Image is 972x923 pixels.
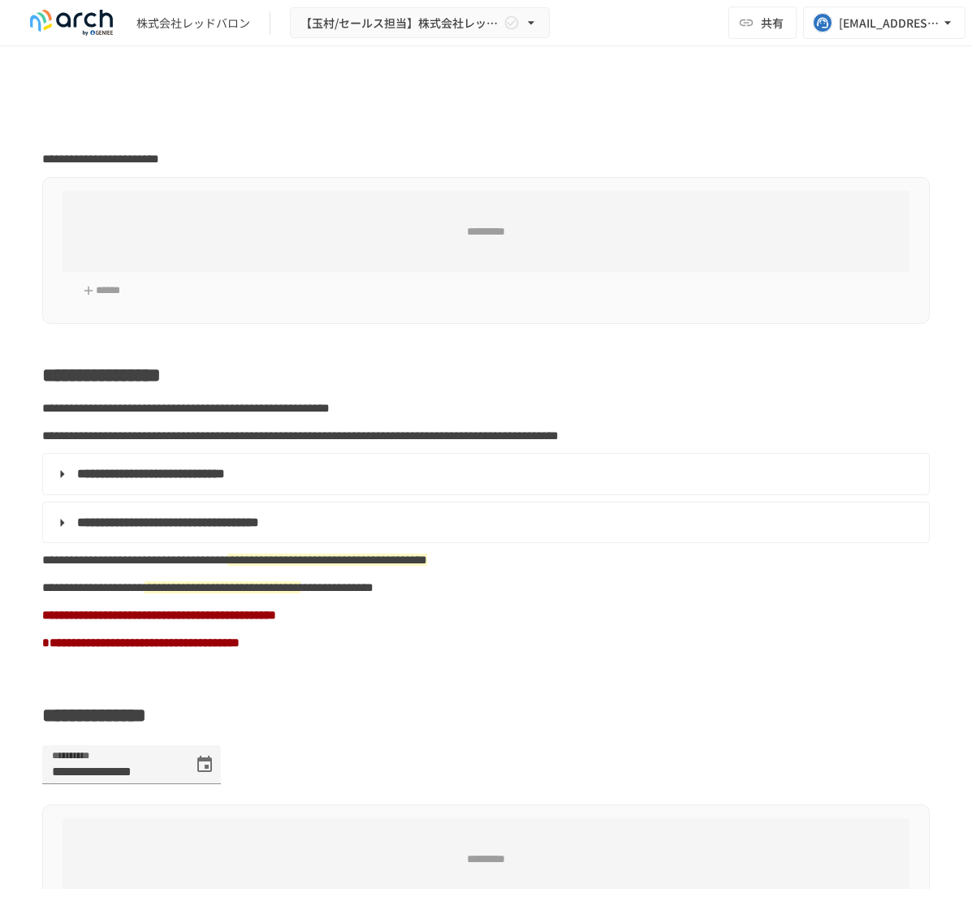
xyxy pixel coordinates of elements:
span: 共有 [761,14,784,32]
img: logo-default@2x-9cf2c760.svg [19,10,123,36]
button: [EMAIL_ADDRESS][DOMAIN_NAME] [803,6,966,39]
button: 共有 [728,6,797,39]
div: 株式会社レッドバロン [136,15,250,32]
button: Choose date, selected date is 2025年9月19日 [188,748,221,781]
div: [EMAIL_ADDRESS][DOMAIN_NAME] [839,13,940,33]
button: 【玉村/セールス担当】株式会社レッドバロン様_初期設定サポート [290,7,550,39]
span: 【玉村/セールス担当】株式会社レッドバロン様_初期設定サポート [300,13,500,33]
